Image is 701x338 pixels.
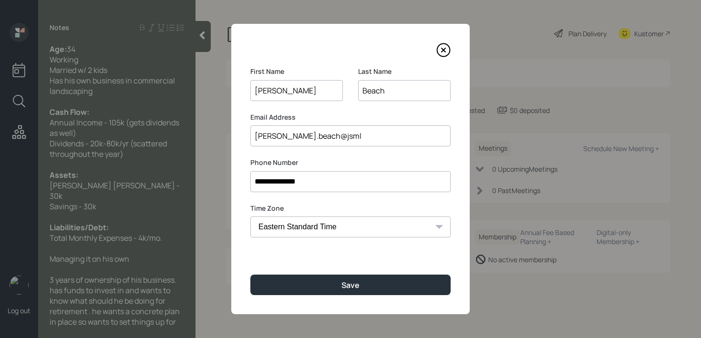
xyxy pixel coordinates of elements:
div: Save [341,280,360,290]
label: Phone Number [250,158,451,167]
label: Time Zone [250,204,451,213]
label: Email Address [250,113,451,122]
label: Last Name [358,67,451,76]
label: First Name [250,67,343,76]
button: Save [250,275,451,295]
